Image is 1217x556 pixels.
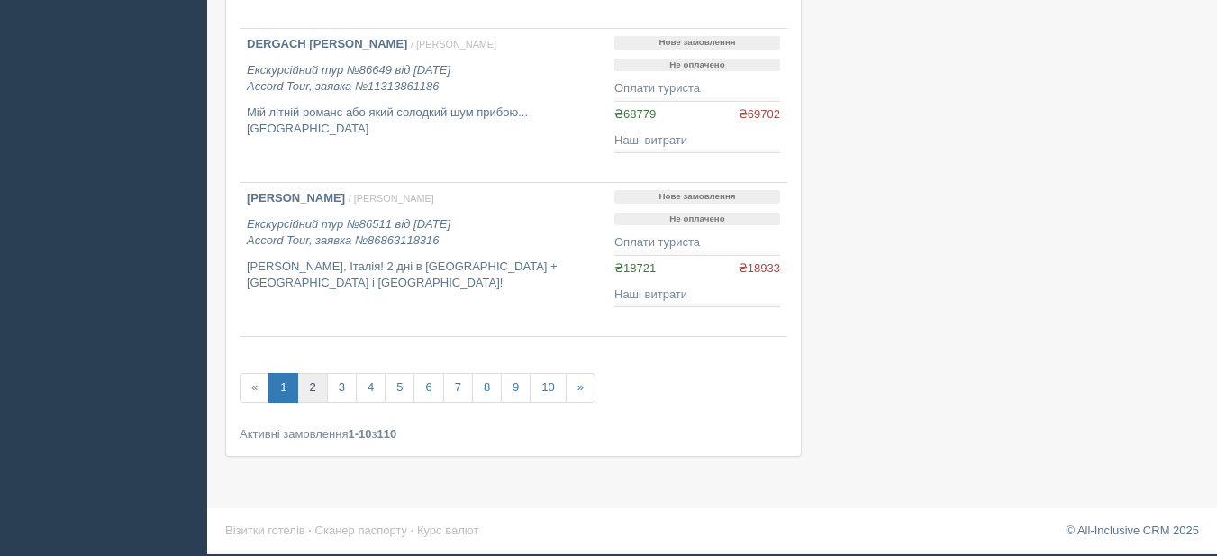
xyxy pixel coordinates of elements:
div: Оплати туриста [614,234,780,251]
span: « [240,373,269,403]
a: DERGACH [PERSON_NAME] / [PERSON_NAME] Екскурсійний тур №86649 від [DATE]Accord Tour, заявка №1131... [240,29,607,182]
span: / [PERSON_NAME] [411,39,496,50]
a: Курс валют [417,524,478,537]
a: 4 [356,373,386,403]
div: Оплати туриста [614,80,780,97]
p: Нове замовлення [614,190,780,204]
span: ₴69702 [739,106,780,123]
span: ₴68779 [614,107,656,121]
i: Екскурсійний тур №86511 від [DATE] Accord Tour, заявка №86863118316 [247,217,450,248]
a: » [566,373,595,403]
a: © All-Inclusive CRM 2025 [1066,524,1199,537]
a: 2 [297,373,327,403]
div: Наші витрати [614,132,780,150]
a: 10 [530,373,566,403]
a: 6 [413,373,443,403]
p: Нове замовлення [614,36,780,50]
b: [PERSON_NAME] [247,191,345,205]
span: · [411,524,414,537]
span: ₴18933 [739,260,780,278]
p: Не оплачено [614,59,780,72]
a: 3 [327,373,357,403]
p: Мій літній романс або який солодкий шум прибою... [GEOGRAPHIC_DATA] [247,105,600,138]
a: 5 [385,373,414,403]
a: 9 [501,373,531,403]
div: Наші витрати [614,287,780,304]
p: Не оплачено [614,213,780,226]
div: Активні замовлення з [240,425,787,442]
span: / [PERSON_NAME] [349,193,434,204]
b: 1-10 [349,427,372,441]
i: Екскурсійний тур №86649 від [DATE] Accord Tour, заявка №11313861186 [247,63,450,94]
p: [PERSON_NAME], Італія! 2 дні в [GEOGRAPHIC_DATA] + [GEOGRAPHIC_DATA] і [GEOGRAPHIC_DATA]! [247,259,600,292]
a: 1 [268,373,298,403]
b: DERGACH [PERSON_NAME] [247,37,407,50]
a: [PERSON_NAME] / [PERSON_NAME] Екскурсійний тур №86511 від [DATE]Accord Tour, заявка №86863118316 ... [240,183,607,336]
a: 7 [443,373,473,403]
span: ₴18721 [614,261,656,275]
a: Сканер паспорту [315,524,407,537]
a: 8 [472,373,502,403]
a: Візитки готелів [225,524,305,537]
b: 110 [377,427,397,441]
span: · [308,524,312,537]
